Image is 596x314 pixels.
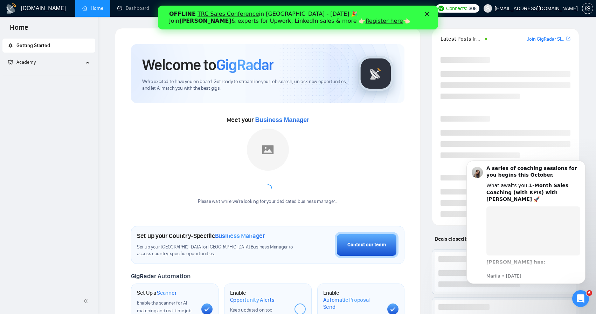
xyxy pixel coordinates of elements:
[216,55,273,74] span: GigRadar
[566,36,570,41] span: export
[2,39,95,53] li: Getting Started
[230,296,275,303] span: Opportunity Alerts
[8,60,13,64] span: fund-projection-screen
[335,232,399,258] button: Contact our team
[215,232,265,240] span: Business Manager
[441,34,483,43] span: Latest Posts from the GigRadar Community
[8,59,36,65] span: Academy
[194,198,342,205] div: Please wait while we're looking for your dedicated business manager...
[527,35,565,43] a: Join GigRadar Slack Community
[432,233,527,245] span: Deals closed by similar GigRadar users
[347,241,386,249] div: Contact our team
[137,232,265,240] h1: Set up your Country-Specific
[323,296,382,310] span: Automatic Proposal Send
[230,289,289,303] h1: Enable
[158,6,438,29] iframe: Intercom live chat banner
[137,244,294,257] span: Set up your [GEOGRAPHIC_DATA] or [GEOGRAPHIC_DATA] Business Manager to access country-specific op...
[142,78,347,92] span: We're excited to have you on board. Get ready to streamline your job search, unlock new opportuni...
[117,5,149,11] a: dashboardDashboard
[6,3,17,14] img: logo
[16,42,50,48] span: Getting Started
[446,5,467,12] span: Connects:
[572,290,589,307] iframe: Intercom live chat
[8,43,13,48] span: rocket
[83,298,90,305] span: double-left
[137,289,176,296] h1: Set Up a
[323,289,382,310] h1: Enable
[82,5,103,11] a: homeHome
[4,22,34,37] span: Home
[587,290,592,296] span: 6
[582,3,593,14] button: setting
[16,59,36,65] span: Academy
[142,55,273,74] h1: Welcome to
[208,12,245,19] a: Register here
[267,6,274,11] div: Close
[456,152,596,310] iframe: Intercom notifications message
[566,35,570,42] a: export
[438,6,444,11] img: upwork-logo.png
[163,5,189,11] a: searchScanner
[264,184,272,193] span: loading
[227,116,309,124] span: Meet your
[255,116,309,123] span: Business Manager
[358,56,393,91] img: gigradar-logo.png
[2,72,95,77] li: Academy Homepage
[247,129,289,171] img: placeholder.png
[485,6,490,11] span: user
[131,272,190,280] span: GigRadar Automation
[157,289,176,296] span: Scanner
[469,5,476,12] span: 308
[582,6,593,11] a: setting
